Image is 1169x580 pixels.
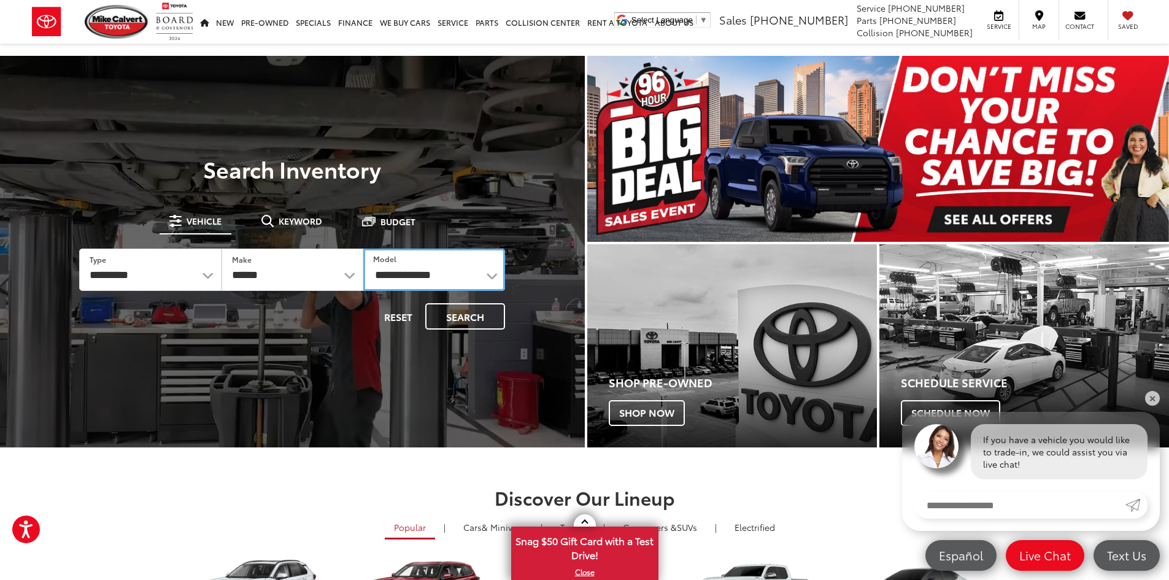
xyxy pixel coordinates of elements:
[380,217,415,226] span: Budget
[152,487,1017,508] h2: Discover Our Lineup
[90,254,106,265] label: Type
[482,521,523,533] span: & Minivan
[52,157,533,181] h3: Search Inventory
[232,254,252,265] label: Make
[896,26,973,39] span: [PHONE_NUMBER]
[385,517,435,539] a: Popular
[441,521,449,533] li: |
[914,492,1125,519] input: Enter your message
[587,244,877,447] div: Toyota
[879,14,956,26] span: [PHONE_NUMBER]
[888,2,965,14] span: [PHONE_NUMBER]
[712,521,720,533] li: |
[1114,22,1141,31] span: Saved
[879,244,1169,447] div: Toyota
[1101,547,1152,563] span: Text Us
[609,400,685,426] span: Shop Now
[750,12,848,28] span: [PHONE_NUMBER]
[1094,540,1160,571] a: Text Us
[609,377,877,389] h4: Shop Pre-Owned
[187,217,222,225] span: Vehicle
[279,217,322,225] span: Keyword
[719,12,747,28] span: Sales
[914,424,959,468] img: Agent profile photo
[1013,547,1077,563] span: Live Chat
[971,424,1148,479] div: If you have a vehicle you would like to trade-in, we could assist you via live chat!
[425,303,505,330] button: Search
[901,400,1000,426] span: Schedule Now
[512,528,657,565] span: Snag $50 Gift Card with a Test Drive!
[933,547,989,563] span: Español
[901,377,1169,389] h4: Schedule Service
[879,244,1169,447] a: Schedule Service Schedule Now
[700,15,708,25] span: ▼
[725,517,784,538] a: Electrified
[1006,540,1084,571] a: Live Chat
[374,303,423,330] button: Reset
[857,26,893,39] span: Collision
[1065,22,1094,31] span: Contact
[857,14,877,26] span: Parts
[925,540,997,571] a: Español
[1025,22,1052,31] span: Map
[85,5,150,39] img: Mike Calvert Toyota
[454,517,532,538] a: Cars
[857,2,885,14] span: Service
[614,517,706,538] a: SUVs
[587,244,877,447] a: Shop Pre-Owned Shop Now
[1125,492,1148,519] a: Submit
[373,253,396,264] label: Model
[985,22,1013,31] span: Service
